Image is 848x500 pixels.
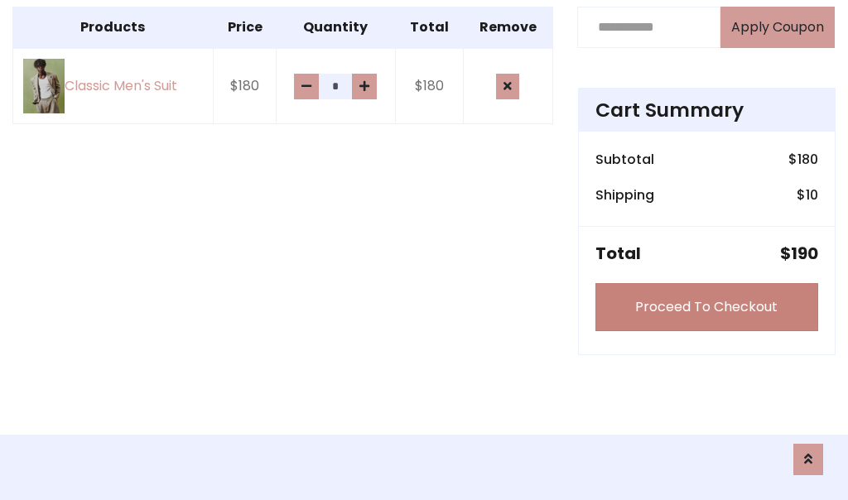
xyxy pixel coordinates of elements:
[595,243,641,263] h5: Total
[213,48,277,124] td: $180
[788,151,818,167] h6: $
[797,150,818,169] span: 180
[395,7,463,48] th: Total
[595,283,818,331] a: Proceed To Checkout
[463,7,552,48] th: Remove
[213,7,277,48] th: Price
[806,185,818,204] span: 10
[395,48,463,124] td: $180
[791,242,818,265] span: 190
[595,187,654,203] h6: Shipping
[277,7,395,48] th: Quantity
[780,243,818,263] h5: $
[797,187,818,203] h6: $
[23,59,203,114] a: Classic Men's Suit
[595,99,818,122] h4: Cart Summary
[13,7,214,48] th: Products
[595,151,654,167] h6: Subtotal
[720,7,835,48] button: Apply Coupon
